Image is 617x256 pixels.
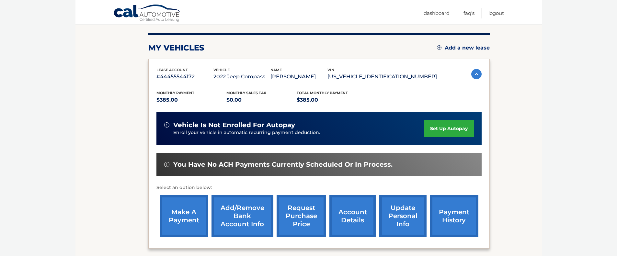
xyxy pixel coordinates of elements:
[297,95,367,105] p: $385.00
[471,69,482,79] img: accordion-active.svg
[329,195,376,237] a: account details
[327,68,334,72] span: vin
[156,68,188,72] span: lease account
[173,129,425,136] p: Enroll your vehicle in automatic recurring payment deduction.
[277,195,326,237] a: request purchase price
[160,195,208,237] a: make a payment
[164,162,169,167] img: alert-white.svg
[156,72,213,81] p: #44455544172
[297,91,348,95] span: Total Monthly Payment
[226,91,266,95] span: Monthly sales Tax
[270,72,327,81] p: [PERSON_NAME]
[430,195,478,237] a: payment history
[424,8,450,18] a: Dashboard
[173,121,295,129] span: vehicle is not enrolled for autopay
[164,122,169,128] img: alert-white.svg
[437,45,490,51] a: Add a new lease
[156,91,194,95] span: Monthly Payment
[327,72,437,81] p: [US_VEHICLE_IDENTIFICATION_NUMBER]
[213,72,270,81] p: 2022 Jeep Compass
[156,95,227,105] p: $385.00
[270,68,282,72] span: name
[156,184,482,192] p: Select an option below:
[424,120,474,137] a: set up autopay
[463,8,474,18] a: FAQ's
[488,8,504,18] a: Logout
[148,43,204,53] h2: my vehicles
[173,161,393,169] span: You have no ACH payments currently scheduled or in process.
[379,195,427,237] a: update personal info
[226,95,297,105] p: $0.00
[113,4,181,23] a: Cal Automotive
[211,195,273,237] a: Add/Remove bank account info
[213,68,230,72] span: vehicle
[437,45,441,50] img: add.svg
